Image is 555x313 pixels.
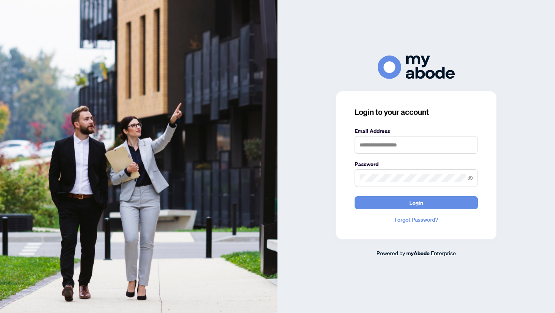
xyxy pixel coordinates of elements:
h3: Login to your account [355,107,478,118]
a: Forgot Password? [355,215,478,224]
label: Password [355,160,478,168]
button: Login [355,196,478,209]
img: ma-logo [378,56,455,79]
span: Login [409,197,423,209]
span: Powered by [377,249,405,256]
span: Enterprise [431,249,456,256]
label: Email Address [355,127,478,135]
a: myAbode [406,249,430,257]
span: eye-invisible [468,175,473,181]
